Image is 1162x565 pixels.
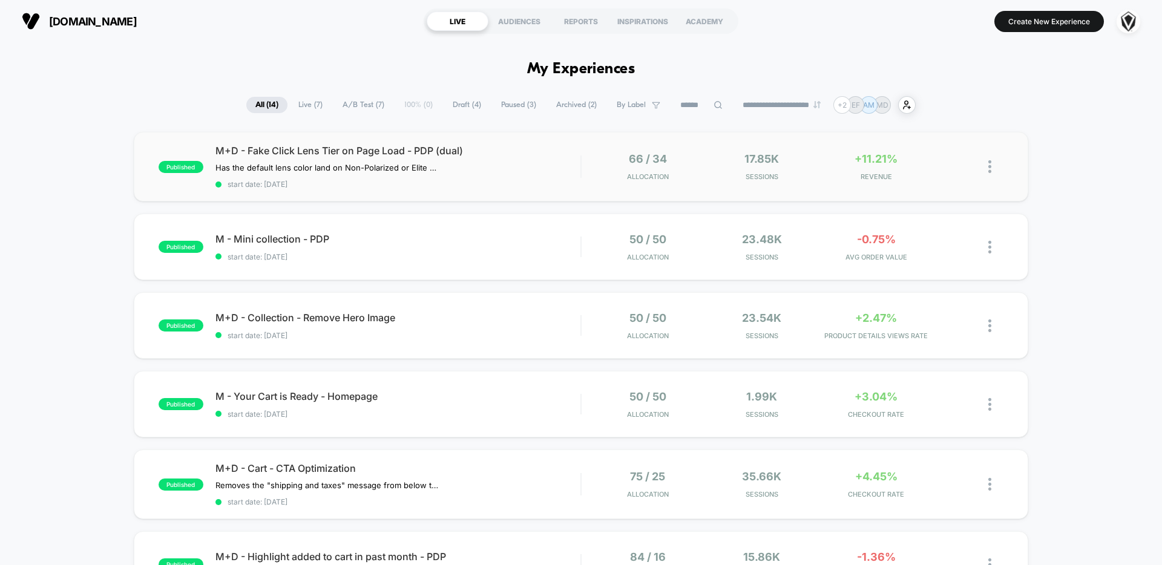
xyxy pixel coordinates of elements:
[863,100,875,109] p: AM
[822,410,930,419] span: CHECKOUT RATE
[822,490,930,498] span: CHECKOUT RATE
[833,96,851,114] div: + 2
[988,319,991,332] img: close
[289,97,332,113] span: Live ( 7 )
[215,410,580,419] span: start date: [DATE]
[215,550,580,563] span: M+D - Highlight added to cart in past month - PDP
[488,11,550,31] div: AUDIENCES
[215,180,580,189] span: start date: [DATE]
[547,97,606,113] span: Archived ( 2 )
[246,97,287,113] span: All ( 14 )
[159,241,203,253] span: published
[492,97,545,113] span: Paused ( 3 )
[708,410,816,419] span: Sessions
[708,172,816,181] span: Sessions
[857,233,896,246] span: -0.75%
[822,253,930,261] span: AVG ORDER VALUE
[159,319,203,331] span: published
[215,145,580,157] span: M+D - Fake Click Lens Tier on Page Load - PDP (dual)
[708,253,816,261] span: Sessions
[215,390,580,402] span: M - Your Cart is Ready - Homepage
[1113,9,1144,34] button: ppic
[629,152,667,165] span: 66 / 34
[215,252,580,261] span: start date: [DATE]
[857,550,896,563] span: -1.36%
[444,97,490,113] span: Draft ( 4 )
[876,100,888,109] p: MD
[708,331,816,340] span: Sessions
[674,11,735,31] div: ACADEMY
[215,462,580,474] span: M+D - Cart - CTA Optimization
[215,163,440,172] span: Has the default lens color land on Non-Polarized or Elite Polarized to see if that performs bette...
[49,15,137,28] span: [DOMAIN_NAME]
[855,470,898,483] span: +4.45%
[742,470,781,483] span: 35.66k
[855,152,898,165] span: +11.21%
[627,253,669,261] span: Allocation
[630,550,666,563] span: 84 / 16
[988,478,991,491] img: close
[743,550,780,563] span: 15.86k
[822,331,930,340] span: PRODUCT DETAILS VIEWS RATE
[617,100,646,109] span: By Label
[159,398,203,410] span: published
[822,172,930,181] span: REVENUE
[630,470,665,483] span: 75 / 25
[215,480,440,490] span: Removes the "shipping and taxes" message from below the CTA and replaces it with message about re...
[427,11,488,31] div: LIVE
[629,390,666,403] span: 50 / 50
[746,390,777,403] span: 1.99k
[215,331,580,340] span: start date: [DATE]
[855,390,898,403] span: +3.04%
[215,312,580,324] span: M+D - Collection - Remove Hero Image
[18,11,140,31] button: [DOMAIN_NAME]
[612,11,674,31] div: INSPIRATIONS
[159,478,203,491] span: published
[333,97,393,113] span: A/B Test ( 7 )
[627,410,669,419] span: Allocation
[708,490,816,498] span: Sessions
[855,312,897,324] span: +2.47%
[527,60,635,78] h1: My Experiences
[627,172,669,181] span: Allocation
[215,497,580,506] span: start date: [DATE]
[159,161,203,173] span: published
[742,312,781,324] span: 23.54k
[988,241,991,253] img: close
[988,398,991,411] img: close
[744,152,779,165] span: 17.85k
[742,233,782,246] span: 23.48k
[22,12,40,30] img: Visually logo
[629,233,666,246] span: 50 / 50
[627,331,669,340] span: Allocation
[550,11,612,31] div: REPORTS
[988,160,991,173] img: close
[1117,10,1140,33] img: ppic
[627,490,669,498] span: Allocation
[629,312,666,324] span: 50 / 50
[813,101,821,108] img: end
[215,233,580,245] span: M - Mini collection - PDP
[994,11,1104,32] button: Create New Experience
[852,100,860,109] p: EF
